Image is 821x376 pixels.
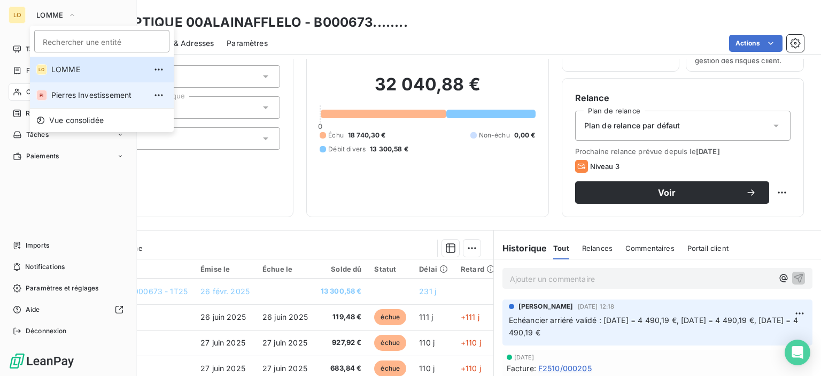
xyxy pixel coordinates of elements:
span: Tout [553,244,569,252]
div: Open Intercom Messenger [785,340,810,365]
button: Voir [575,181,769,204]
span: Vue consolidée [49,115,104,126]
span: [DATE] [514,354,535,360]
span: Aide [26,305,40,314]
span: 111 j [419,312,433,321]
span: Factures [26,66,53,75]
a: Aide [9,301,128,318]
span: Paramètres et réglages [26,283,98,293]
span: Facture : [507,363,536,374]
span: Débit divers [328,144,366,154]
input: placeholder [34,30,169,52]
span: 683,84 € [321,363,362,374]
span: Voir [588,188,746,197]
span: 26 juin 2025 [262,312,308,321]
span: Paramètres [227,38,268,49]
span: 27 juin 2025 [262,364,307,373]
span: Echéancier arriéré validé : [DATE] = 4 490,19 €, [DATE] = 4 490,19 €, [DATE] = 4 490,19 € [509,316,800,337]
span: Imports [26,241,49,250]
div: Délai [419,265,448,273]
div: LO [9,6,26,24]
span: Relances [26,109,54,118]
span: 927,92 € [321,337,362,348]
div: Statut [374,265,406,273]
span: Niveau 3 [590,162,619,171]
span: 0 [318,122,322,131]
span: 18 740,30 € [348,131,386,140]
span: LOMME [36,11,64,19]
span: Relances [582,244,613,252]
span: Prochaine relance prévue depuis le [575,147,791,156]
span: Notifications [25,262,65,272]
span: Portail client [687,244,729,252]
span: Commentaires [625,244,675,252]
span: 27 juin 2025 [200,364,245,373]
div: Retard [461,265,495,273]
div: LO [36,64,47,75]
span: Contacts & Adresses [139,38,214,49]
span: 27 juin 2025 [200,338,245,347]
span: [DATE] 12:18 [578,303,615,310]
span: 26 juin 2025 [200,312,246,321]
h3: PYL OPTIQUE 00ALAINAFFLELO - B000673........ [94,13,408,32]
span: [PERSON_NAME] [518,302,574,311]
span: 0,00 € [514,131,536,140]
span: 119,48 € [321,312,362,323]
span: échue [374,335,406,351]
span: Tableau de bord [26,44,75,54]
span: 26 févr. 2025 [200,287,250,296]
span: 13 300,58 € [370,144,408,154]
span: 110 j [419,364,435,373]
div: PI [36,90,47,101]
img: Logo LeanPay [9,352,75,370]
span: +111 j [461,312,479,321]
span: F2510/000205 [538,363,592,374]
span: 231 j [419,287,436,296]
span: échue [374,309,406,325]
span: Paiements [26,151,59,161]
button: Actions [729,35,783,52]
span: [DATE] [696,147,720,156]
span: Déconnexion [26,326,67,336]
span: 27 juin 2025 [262,338,307,347]
h6: Historique [494,242,547,255]
div: Émise le [200,265,250,273]
span: Plan de relance par défaut [584,120,680,131]
h2: 32 040,88 € [320,74,535,106]
div: Solde dû [321,265,362,273]
span: +110 j [461,364,481,373]
span: Non-échu [479,131,510,140]
div: Échue le [262,265,308,273]
span: +110 j [461,338,481,347]
span: Clients [26,87,48,97]
span: Pierres Investissement [51,90,146,101]
span: 110 j [419,338,435,347]
h6: Relance [575,91,791,104]
span: Échu [328,131,344,140]
span: Tâches [26,130,49,140]
span: 13 300,58 € [321,286,362,297]
span: LOMME [51,64,146,75]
